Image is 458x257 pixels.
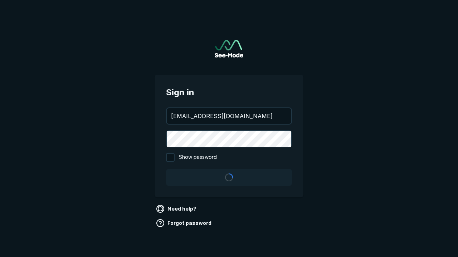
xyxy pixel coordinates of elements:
a: Forgot password [155,217,214,229]
a: Need help? [155,203,199,215]
input: your@email.com [167,108,291,124]
span: Sign in [166,86,292,99]
span: Show password [179,153,217,162]
img: See-Mode Logo [215,40,243,57]
a: Go to sign in [215,40,243,57]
